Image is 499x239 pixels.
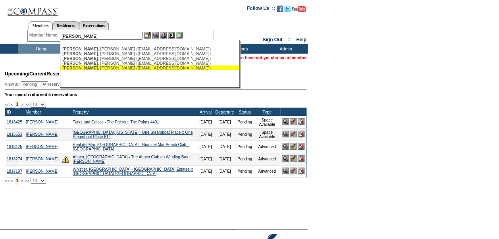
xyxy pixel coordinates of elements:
a: Subscribe to our YouTube Channel [292,8,306,13]
a: [PERSON_NAME] [26,132,58,137]
img: View Reservation [282,168,289,174]
a: Departure [215,110,234,114]
span: Reservations [5,71,77,77]
td: Pending [236,128,254,141]
a: Become our fan on Facebook [277,8,283,13]
a: Member [25,110,41,114]
img: There are insufficient days and/or tokens to cover this reservation [62,156,69,163]
td: [DATE] [198,153,214,165]
a: Sign Out [262,37,282,42]
img: Cancel Reservation [298,143,304,150]
td: Advanced [254,141,280,153]
td: [DATE] [198,116,214,128]
div: , [PERSON_NAME] ([EMAIL_ADDRESS][DOMAIN_NAME]) [62,51,237,56]
td: [DATE] [214,153,235,165]
span: [PERSON_NAME] [62,46,98,51]
span: << [5,102,10,107]
div: , [PERSON_NAME] ([EMAIL_ADDRESS][DOMAIN_NAME]) [62,56,237,61]
a: Status [239,110,250,114]
img: View Reservation [282,118,289,125]
div: , [PERSON_NAME] ([EMAIL_ADDRESS][DOMAIN_NAME]) [62,61,237,66]
div: Your search returned 5 reservations [5,92,306,97]
td: Advanced [254,165,280,177]
img: View Reservation [282,131,289,137]
a: Abaco, [GEOGRAPHIC_DATA] - The Abaco Club on Winding Bay :: [PERSON_NAME] [73,155,191,164]
img: Cancel Reservation [298,168,304,174]
a: Property [73,110,89,114]
a: Members [29,21,53,30]
a: Real del Mar, [GEOGRAPHIC_DATA] - Real del Mar Beach Club :: [GEOGRAPHIC_DATA] [73,143,189,151]
img: Confirm Reservation [290,118,297,125]
a: [PERSON_NAME] [26,120,58,124]
a: 1818274 [7,157,22,161]
span: >> [24,178,29,183]
a: Follow us on Twitter [284,8,291,13]
span: < [11,102,13,107]
a: ID [7,110,11,114]
td: Pending [236,153,254,165]
img: Subscribe to our YouTube Channel [292,6,306,12]
td: [DATE] [214,116,235,128]
div: View all: reservations owned by: [5,81,202,87]
a: 1815653 [7,132,22,137]
a: [PERSON_NAME] [26,157,58,161]
span: 1 [15,100,20,108]
td: Pending [236,165,254,177]
img: Cancel Reservation [298,155,304,162]
span: 1 [15,177,20,185]
td: [DATE] [214,128,235,141]
img: Confirm Reservation [290,155,297,162]
span: [PERSON_NAME] [62,51,98,56]
td: [DATE] [198,141,214,153]
a: [PERSON_NAME] [26,169,58,173]
img: Confirm Reservation [290,143,297,150]
img: Confirm Reservation [290,131,297,137]
span: < [11,178,13,183]
img: Cancel Reservation [298,131,304,137]
div: Member Name: [29,32,60,39]
td: Follow Us :: [247,5,275,14]
td: [DATE] [198,128,214,141]
a: [GEOGRAPHIC_DATA], [US_STATE] - One Steamboat Place :: One Steamboat Place 612 [73,130,193,139]
td: Pending [236,116,254,128]
img: Follow us on Twitter [284,6,291,12]
td: Space Available [254,116,280,128]
img: Reservations [168,32,175,39]
td: Pending [236,141,254,153]
a: 1818125 [7,145,22,149]
img: Become our fan on Facebook [277,6,283,12]
span: << [5,178,10,183]
a: Turks and Caicos - The Palms :: The Palms 4401 [73,120,159,124]
div: , [PERSON_NAME] ([EMAIL_ADDRESS][DOMAIN_NAME]) [62,66,237,70]
span: :: [288,37,291,42]
td: [DATE] [214,141,235,153]
span: > [21,102,23,107]
a: 1817197 [7,169,22,173]
a: Arrival [200,110,212,114]
td: [DATE] [198,165,214,177]
img: View Reservation [282,155,289,162]
span: You have not yet chosen a member. [236,55,308,60]
td: Space Available [254,128,280,141]
img: b_calculator.gif [176,32,183,39]
img: View Reservation [282,143,289,150]
td: [DATE] [214,165,235,177]
span: >> [24,102,29,107]
a: 1818425 [7,120,22,124]
td: Advanced [254,153,280,165]
a: Whistler, [GEOGRAPHIC_DATA] - [GEOGRAPHIC_DATA] Estates :: [GEOGRAPHIC_DATA] [GEOGRAPHIC_DATA] [73,167,193,176]
img: Cancel Reservation [298,118,304,125]
span: Upcoming/Current [5,71,46,77]
img: Impersonate [160,32,167,39]
span: [PERSON_NAME] [62,56,98,61]
a: Type [262,110,272,114]
a: Residences [52,21,79,30]
span: [PERSON_NAME] [62,66,98,70]
span: [PERSON_NAME] [62,61,98,66]
td: Admin [262,44,308,54]
a: [PERSON_NAME] [26,145,58,149]
a: Reservations [79,21,109,30]
img: View [152,32,159,39]
td: Home [18,44,64,54]
span: > [21,178,23,183]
